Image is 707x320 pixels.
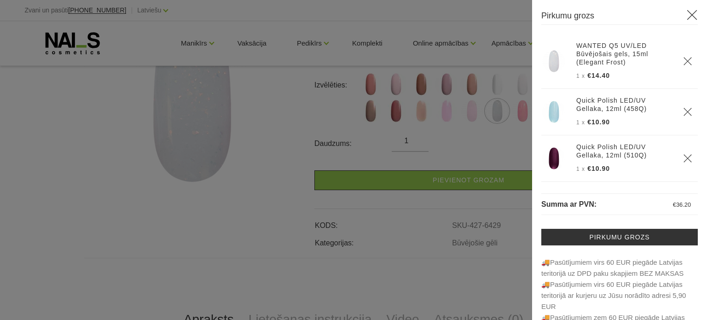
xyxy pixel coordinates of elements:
[576,143,672,159] a: Quick Polish LED/UV Gellaka, 12ml (510Q)
[673,201,676,208] span: €
[541,229,698,245] a: Pirkumu grozs
[576,41,672,66] a: WANTED Q5 UV/LED Būvējošais gels, 15ml (Elegant Frost)
[683,107,692,116] a: Delete
[576,119,585,126] span: 1 x
[576,166,585,172] span: 1 x
[587,165,610,172] span: €10.90
[676,201,691,208] span: 36.20
[541,9,698,25] h3: Pirkumu grozs
[587,118,610,126] span: €10.90
[683,57,692,66] a: Delete
[576,96,672,113] a: Quick Polish LED/UV Gellaka, 12ml (458Q)
[541,200,597,208] span: Summa ar PVN:
[576,73,585,79] span: 1 x
[587,72,610,79] span: €14.40
[683,154,692,163] a: Delete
